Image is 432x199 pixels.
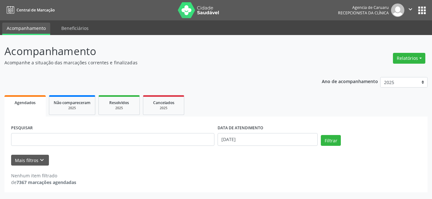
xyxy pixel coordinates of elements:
[416,5,428,16] button: apps
[11,155,49,166] button: Mais filtroskeyboard_arrow_down
[2,23,50,35] a: Acompanhamento
[4,59,300,66] p: Acompanhe a situação das marcações correntes e finalizadas
[4,5,55,15] a: Central de Marcação
[218,133,318,146] input: Selecione um intervalo
[218,123,263,133] label: DATA DE ATENDIMENTO
[404,4,416,17] button: 
[11,123,33,133] label: PESQUISAR
[38,157,45,164] i: keyboard_arrow_down
[11,179,76,186] div: de
[15,100,36,105] span: Agendados
[57,23,93,34] a: Beneficiários
[17,7,55,13] span: Central de Marcação
[321,135,341,146] button: Filtrar
[11,172,76,179] div: Nenhum item filtrado
[322,77,378,85] p: Ano de acompanhamento
[17,179,76,185] strong: 7367 marcações agendadas
[54,106,91,110] div: 2025
[54,100,91,105] span: Não compareceram
[407,6,414,13] i: 
[4,43,300,59] p: Acompanhamento
[109,100,129,105] span: Resolvidos
[393,53,425,64] button: Relatórios
[391,4,404,17] img: img
[338,5,389,10] div: Agencia de Caruaru
[103,106,135,110] div: 2025
[338,10,389,16] span: Recepcionista da clínica
[148,106,179,110] div: 2025
[153,100,174,105] span: Cancelados
[11,133,214,146] input: Nome, código do beneficiário ou CPF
